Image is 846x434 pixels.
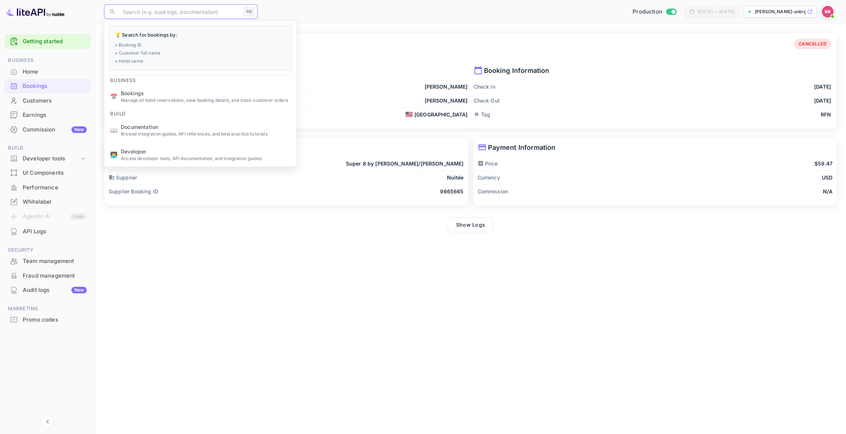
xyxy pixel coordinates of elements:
p: 9665665 [440,188,463,195]
p: Price [478,160,498,167]
div: UI Components [4,166,90,180]
span: CANCELLED [794,41,831,47]
p: Currency [478,174,500,181]
div: Home [4,65,90,79]
div: API Logs [4,225,90,239]
div: UI Components [23,169,87,177]
button: Collapse navigation [41,415,54,428]
p: [DATE] [814,83,831,90]
p: • Hotel name [115,58,286,64]
p: [PERSON_NAME] [425,83,468,90]
div: Bookings [23,82,87,90]
p: • Booking ID [115,41,286,48]
p: USD [822,174,832,181]
p: Manage all hotel reservations, view booking details, and track customer orders [121,97,291,104]
span: Build [4,144,90,152]
div: Developer tools [23,155,79,163]
p: [DATE] [814,97,831,104]
p: 👨‍💻 [110,150,118,159]
a: Getting started [23,37,87,46]
a: CommissionNew [4,123,90,136]
a: UI Components [4,166,90,179]
p: Booking Information [474,66,831,75]
div: Fraud management [4,269,90,283]
span: Bookings [121,89,291,97]
p: Check In [474,83,495,90]
a: Performance [4,181,90,194]
div: Performance [4,181,90,195]
span: Security [4,246,90,254]
p: $59.47 [815,160,832,167]
a: Promo codes [4,313,90,326]
a: Bookings [4,79,90,93]
div: Whitelabel [23,198,87,206]
span: Business [4,56,90,64]
p: Browse integration guides, API references, and best practice tutorials [121,130,291,137]
p: • Customer full name [115,49,286,56]
div: Switch to Sandbox mode [630,8,679,16]
p: Super 8 by [PERSON_NAME]/[PERSON_NAME] [346,160,464,167]
a: Audit logsNew [4,283,90,297]
span: Production [633,8,662,16]
p: 📖 [110,126,118,134]
p: Check Out [474,97,500,104]
p: 📅 [110,92,118,101]
div: CommissionNew [4,123,90,137]
img: LiteAPI logo [6,6,64,18]
p: Nuitée [447,174,464,181]
p: Payment Information [478,142,833,152]
p: [PERSON_NAME] [425,97,468,104]
div: Promo codes [23,316,87,324]
a: Customers [4,94,90,107]
div: ⌘K [244,7,255,16]
div: Fraud management [23,272,87,280]
div: [GEOGRAPHIC_DATA] [405,111,468,118]
div: Team management [23,257,87,266]
a: Team management [4,254,90,268]
div: Whitelabel [4,195,90,209]
div: Commission [23,126,87,134]
a: Earnings [4,108,90,122]
a: Whitelabel [4,195,90,208]
p: RFN [821,111,831,118]
div: Customers [23,97,87,105]
div: API Logs [23,227,87,236]
a: Fraud management [4,269,90,282]
button: Show Logs [448,218,494,232]
div: New [71,287,87,293]
div: Getting started [4,34,90,49]
span: Developer [121,147,291,155]
p: Supplier [109,174,137,181]
span: Build [104,106,131,118]
span: Marketing [4,305,90,313]
p: 💡 Search for bookings by: [115,31,286,39]
p: Access developer tools, API documentation, and integration guides [121,155,291,162]
div: Earnings [23,111,87,119]
input: Search (e.g. bookings, documentation) [119,4,241,19]
img: Kobus Roux [822,6,834,18]
a: Home [4,65,90,78]
p: N/A [823,188,832,195]
span: Business [104,73,141,84]
div: Customers [4,94,90,108]
div: New [71,126,87,133]
div: [DATE] — [DATE] [698,8,734,15]
div: Promo codes [4,313,90,327]
div: Performance [23,183,87,192]
span: Documentation [121,123,291,130]
p: [PERSON_NAME]-unbrg.[PERSON_NAME]... [755,8,806,15]
a: API Logs [4,225,90,238]
p: Tag [474,111,490,118]
p: Commission [478,188,508,195]
p: Supplier Booking ID [109,188,158,195]
span: 🇺🇸 [405,111,413,118]
div: Home [23,68,87,76]
div: Developer tools [4,152,90,165]
div: Audit logs [23,286,87,294]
